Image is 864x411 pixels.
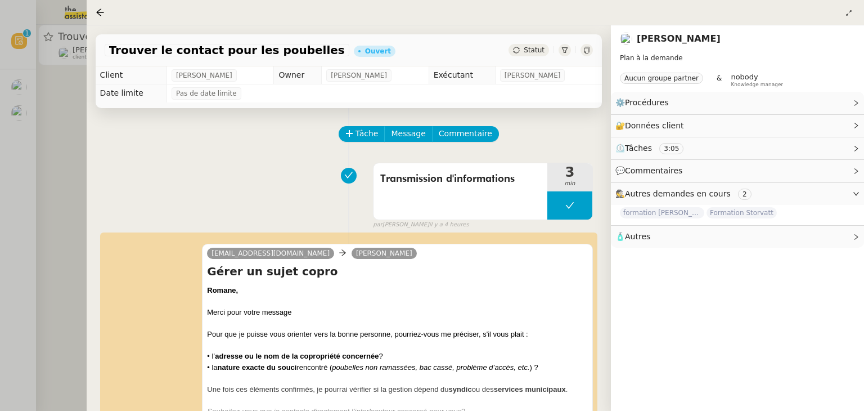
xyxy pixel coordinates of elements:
[625,144,652,153] span: Tâches
[731,73,783,87] app-user-label: Knowledge manager
[215,352,379,360] strong: adresse ou le nom de la copropriété concernée
[331,70,387,81] span: [PERSON_NAME]
[207,286,238,294] strong: Romane,
[706,207,777,218] span: Formation Storvatt
[625,166,682,175] span: Commentaires
[611,160,864,182] div: 💬Commentaires
[373,220,469,230] small: [PERSON_NAME]
[176,70,232,81] span: [PERSON_NAME]
[432,126,499,142] button: Commentaire
[207,307,588,318] div: Merci pour votre message
[611,92,864,114] div: ⚙️Procédures
[738,189,751,200] nz-tag: 2
[611,115,864,137] div: 🔐Données client
[611,226,864,248] div: 🧴Autres
[207,384,588,395] div: Une fois ces éléments confirmés, je pourrai vérifier si la gestion dépend du ou des .
[620,33,632,45] img: users%2FyQfMwtYgTqhRP2YHWHmG2s2LYaD3%2Favatar%2Fprofile-pic.png
[611,183,864,205] div: 🕵️Autres demandes en cours 2
[717,73,722,87] span: &
[332,363,529,372] em: poubelles non ramassées, bac cassé, problème d’accès, etc.
[207,362,588,373] div: • la rencontré ( ) ?
[524,46,544,54] span: Statut
[615,232,650,241] span: 🧴
[547,166,592,179] span: 3
[380,171,541,187] span: Transmission d'informations
[615,96,674,109] span: ⚙️
[620,54,683,62] span: Plan à la demande
[615,166,687,175] span: 💬
[505,70,561,81] span: [PERSON_NAME]
[384,126,432,142] button: Message
[620,73,703,84] nz-tag: Aucun groupe partner
[352,248,417,258] a: [PERSON_NAME]
[96,66,167,84] td: Client
[611,137,864,159] div: ⏲️Tâches 3:05
[207,263,588,279] h4: Gérer un sujet copro
[615,189,756,198] span: 🕵️
[615,144,693,153] span: ⏲️
[625,189,731,198] span: Autres demandes en cours
[211,249,330,257] span: [EMAIL_ADDRESS][DOMAIN_NAME]
[355,127,379,140] span: Tâche
[391,127,425,140] span: Message
[429,220,469,230] span: il y a 4 heures
[207,351,588,362] div: • l’ ?
[207,329,588,340] div: Pour que je puisse vous orienter vers la bonne personne, pourriez-vous me préciser, s'il vous pla...
[494,385,566,394] strong: services municipaux
[96,84,167,102] td: Date limite
[109,44,345,56] span: Trouver le contact pour les poubelles
[615,119,688,132] span: 🔐
[731,82,783,88] span: Knowledge manager
[637,33,721,44] a: [PERSON_NAME]
[625,232,650,241] span: Autres
[625,98,669,107] span: Procédures
[449,385,472,394] strong: syndic
[659,143,683,154] nz-tag: 3:05
[176,88,237,99] span: Pas de date limite
[339,126,385,142] button: Tâche
[625,121,684,130] span: Données client
[731,73,758,81] span: nobody
[439,127,492,140] span: Commentaire
[218,363,297,372] strong: nature exacte du souci
[547,179,592,189] span: min
[365,48,391,55] div: Ouvert
[373,220,382,230] span: par
[429,66,495,84] td: Exécutant
[274,66,322,84] td: Owner
[620,207,704,218] span: formation [PERSON_NAME]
